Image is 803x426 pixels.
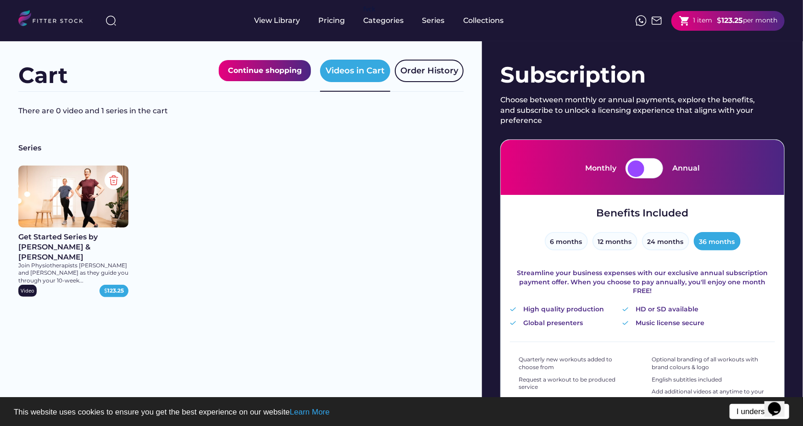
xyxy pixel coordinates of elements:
[18,106,410,116] div: There are 0 video and 1 series in the cart
[228,65,302,77] div: Continue shopping
[717,16,721,26] div: $
[363,5,375,14] div: fvck
[585,163,616,173] div: Monthly
[672,163,700,173] div: Annual
[326,65,385,77] div: Videos in Cart
[652,388,766,404] div: Add additional videos at anytime to your monthly subscription
[642,232,689,250] button: 24 months
[105,15,116,26] img: search-normal%203.svg
[519,396,633,411] div: Workout descriptions, thumbnail images & tags included
[104,287,124,295] div: $
[523,305,604,314] div: High quality production
[105,171,123,189] img: Group%201000002354.svg
[636,15,647,26] img: meteor-icons_whatsapp%20%281%29.svg
[519,356,633,371] div: Quarterly new workouts added to choose from
[21,287,34,294] div: Video
[500,95,762,126] div: Choose between monthly or annual payments, explore the benefits, and subscribe to unlock a licens...
[18,232,128,263] div: Get Started Series by [PERSON_NAME] & [PERSON_NAME]
[721,16,743,25] strong: 123.25
[290,408,330,416] a: Learn More
[400,65,458,77] div: Order History
[510,269,775,296] div: Streamline your business expenses with our exclusive annual subscription payment offer. When you ...
[743,16,777,25] div: per month
[694,232,741,250] button: 36 months
[622,321,629,325] img: Vector%20%282%29.svg
[500,60,785,90] div: Subscription
[510,321,516,325] img: Vector%20%282%29.svg
[523,319,583,328] div: Global presenters
[652,376,722,384] div: English subtitles included
[14,408,789,416] p: This website uses cookies to ensure you get the best experience on our website
[510,307,516,311] img: Vector%20%282%29.svg
[593,232,637,250] button: 12 months
[597,206,689,221] div: Benefits Included
[18,10,91,29] img: LOGO.svg
[18,262,128,285] div: Join Physiotherapists [PERSON_NAME] and [PERSON_NAME] as they guide you through your 10-week...
[652,356,766,371] div: Optional branding of all workouts with brand colours & logo
[519,376,633,392] div: Request a workout to be produced service
[18,143,464,153] div: Series
[636,319,704,328] div: Music license secure
[651,15,662,26] img: Frame%2051.svg
[764,389,794,417] iframe: chat widget
[545,232,588,250] button: 6 months
[730,404,789,419] a: I understand!
[107,287,124,294] strong: 123.25
[636,305,698,314] div: HD or SD available
[318,16,345,26] div: Pricing
[18,60,68,91] div: Cart
[622,307,629,311] img: Vector%20%282%29.svg
[463,16,504,26] div: Collections
[254,16,300,26] div: View Library
[363,16,404,26] div: Categories
[679,15,690,27] button: shopping_cart
[693,16,712,25] div: 1 item
[422,16,445,26] div: Series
